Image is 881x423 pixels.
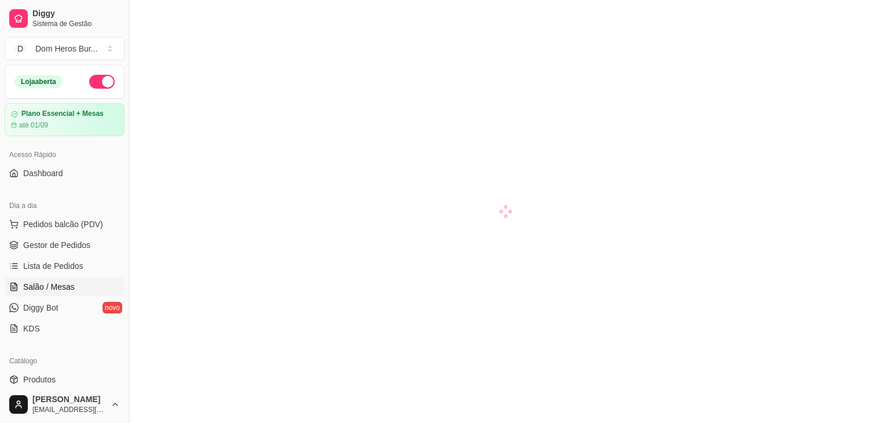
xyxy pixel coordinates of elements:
a: Produtos [5,370,125,389]
a: Lista de Pedidos [5,257,125,275]
span: Produtos [23,374,56,385]
span: Lista de Pedidos [23,260,83,272]
div: Loja aberta [14,75,63,88]
div: Catálogo [5,352,125,370]
span: Pedidos balcão (PDV) [23,218,103,230]
span: KDS [23,323,40,334]
span: D [14,43,26,54]
a: Gestor de Pedidos [5,236,125,254]
div: Dom Heros Bur ... [35,43,97,54]
span: Dashboard [23,167,63,179]
article: Plano Essencial + Mesas [21,110,104,118]
a: DiggySistema de Gestão [5,5,125,32]
button: Alterar Status [89,75,115,89]
a: Plano Essencial + Mesasaté 01/09 [5,103,125,136]
a: Diggy Botnovo [5,298,125,317]
article: até 01/09 [19,121,48,130]
span: Salão / Mesas [23,281,75,293]
button: Select a team [5,37,125,60]
span: [PERSON_NAME] [32,395,106,405]
div: Dia a dia [5,196,125,215]
button: Pedidos balcão (PDV) [5,215,125,234]
a: KDS [5,319,125,338]
span: Diggy Bot [23,302,59,313]
span: [EMAIL_ADDRESS][DOMAIN_NAME] [32,405,106,414]
div: Acesso Rápido [5,145,125,164]
span: Sistema de Gestão [32,19,120,28]
span: Diggy [32,9,120,19]
a: Dashboard [5,164,125,183]
button: [PERSON_NAME][EMAIL_ADDRESS][DOMAIN_NAME] [5,391,125,418]
a: Salão / Mesas [5,278,125,296]
span: Gestor de Pedidos [23,239,90,251]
